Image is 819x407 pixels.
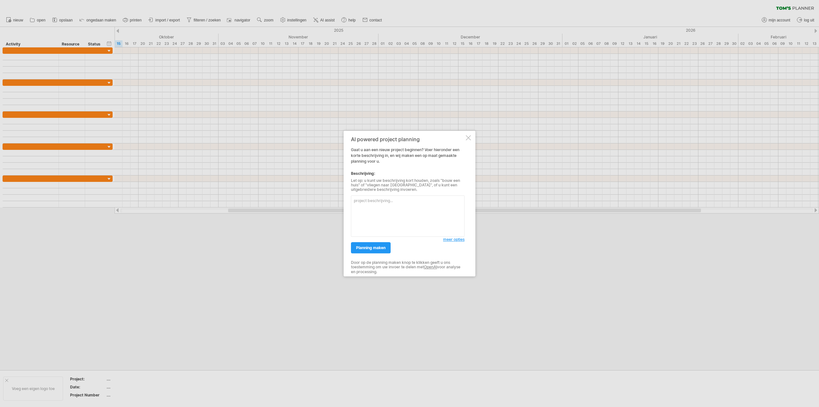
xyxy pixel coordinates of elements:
[351,136,465,271] div: Gaat u aan een nieuw project beginnen? Voer hieronder een korte beschrijving in, en wij maken een...
[351,136,465,142] div: AI powered project planning
[443,237,465,242] span: meer opties
[356,245,386,250] span: planning maken
[443,237,465,242] a: meer opties
[351,171,465,176] div: Beschrijving:
[424,265,437,269] a: OpenAI
[351,242,391,253] a: planning maken
[351,178,465,192] div: Let op: u kunt uw beschrijving kort houden, zoals "bouw een huis" of "vliegen naar [GEOGRAPHIC_DA...
[351,260,465,274] div: Door op de planning maken knop te klikken geeft u ons toestemming om uw invoer te delen met voor ...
